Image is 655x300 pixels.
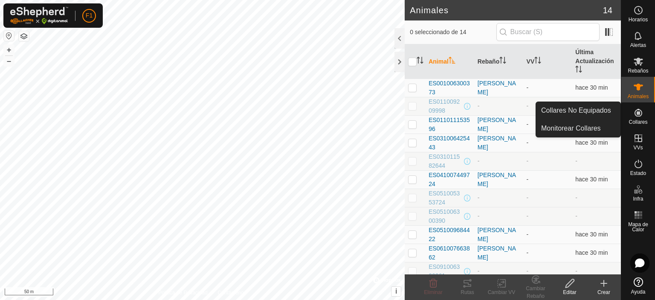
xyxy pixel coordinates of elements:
span: i [395,288,397,295]
span: 23 ago 2025, 11:06 [575,231,608,238]
app-display-virtual-paddock-transition: - [527,157,529,164]
span: ES001006300373 [429,79,471,97]
app-display-virtual-paddock-transition: - [527,84,529,91]
div: Cambiar VV [484,288,519,296]
span: Collares [629,119,647,125]
img: Logo Gallagher [10,7,68,24]
span: Infra [633,196,643,201]
span: - [575,213,577,219]
th: Última Actualización [572,44,621,79]
p-sorticon: Activar para ordenar [449,58,455,65]
div: - [478,102,520,111]
a: Contáctenos [218,289,246,297]
span: - [575,268,577,274]
app-display-virtual-paddock-transition: - [527,249,529,256]
span: 14 [603,4,612,17]
span: Eliminar [424,289,442,295]
span: 23 ago 2025, 11:06 [575,249,608,256]
p-sorticon: Activar para ordenar [499,58,506,65]
app-display-virtual-paddock-transition: - [527,176,529,183]
span: ES061007663862 [429,244,471,262]
span: ES051005353724 [429,189,462,207]
span: 23 ago 2025, 11:06 [575,176,608,183]
span: Horarios [629,17,648,22]
button: – [4,56,14,66]
span: ES091006300361 [429,262,462,280]
div: Rutas [450,288,484,296]
span: - [575,194,577,201]
span: Alertas [630,43,646,48]
div: [PERSON_NAME] [478,134,520,152]
span: - [575,157,577,164]
div: - [478,193,520,202]
div: [PERSON_NAME] [478,116,520,134]
span: Collares No Equipados [541,105,611,116]
button: Capas del Mapa [19,31,29,41]
div: Cambiar Rebaño [519,285,553,300]
span: ES051009684422 [429,226,471,244]
h2: Animales [410,5,603,15]
app-display-virtual-paddock-transition: - [527,194,529,201]
div: Crear [587,288,621,296]
span: Rebaños [628,68,648,73]
app-display-virtual-paddock-transition: - [527,139,529,146]
app-display-virtual-paddock-transition: - [527,102,529,109]
a: Política de Privacidad [158,289,207,297]
span: ES031011582644 [429,152,462,170]
app-display-virtual-paddock-transition: - [527,213,529,219]
app-display-virtual-paddock-transition: - [527,121,529,128]
div: - [478,157,520,166]
button: i [391,287,401,296]
span: VVs [633,145,643,150]
div: [PERSON_NAME] [478,226,520,244]
div: [PERSON_NAME] [478,244,520,262]
p-sorticon: Activar para ordenar [534,58,541,65]
span: Estado [630,171,646,176]
div: - [478,212,520,221]
span: F1 [86,11,93,20]
p-sorticon: Activar para ordenar [575,67,582,74]
div: Editar [553,288,587,296]
span: Animales [628,94,649,99]
th: Animal [425,44,474,79]
span: 23 ago 2025, 11:06 [575,84,608,91]
div: - [478,267,520,276]
span: ES011009209998 [429,97,462,115]
p-sorticon: Activar para ordenar [417,58,423,65]
span: Monitorear Collares [541,123,601,134]
span: ES051006300390 [429,207,462,225]
a: Collares No Equipados [536,102,620,119]
app-display-virtual-paddock-transition: - [527,231,529,238]
span: ES031006425443 [429,134,471,152]
span: Mapa de Calor [623,222,653,232]
input: Buscar (S) [496,23,600,41]
th: Rebaño [474,44,523,79]
button: + [4,45,14,55]
a: Ayuda [621,274,655,298]
span: 23 ago 2025, 11:06 [575,139,608,146]
a: Monitorear Collares [536,120,620,137]
span: Ayuda [631,289,646,294]
div: [PERSON_NAME] [478,79,520,97]
button: Restablecer Mapa [4,31,14,41]
app-display-virtual-paddock-transition: - [527,268,529,274]
span: ES041007449724 [429,171,471,189]
span: 0 seleccionado de 14 [410,28,496,37]
div: [PERSON_NAME] [478,171,520,189]
span: ES011011153596 [429,116,471,134]
th: VV [523,44,572,79]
